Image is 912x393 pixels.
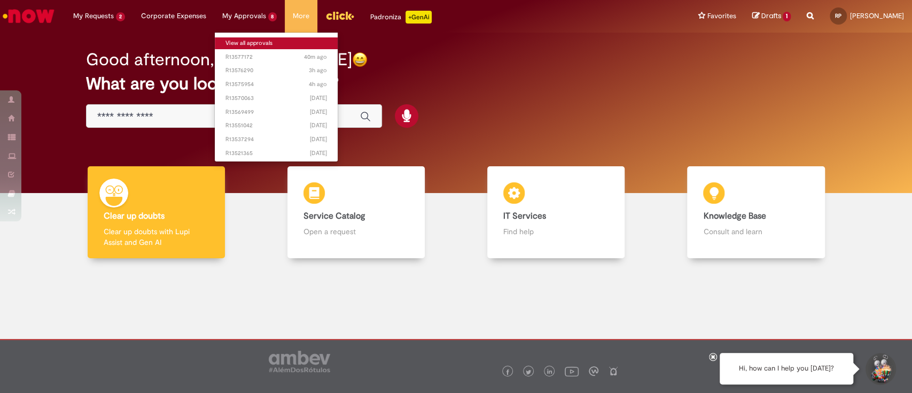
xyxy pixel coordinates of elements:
span: My Requests [73,11,114,21]
a: IT Services Find help [456,166,656,259]
span: [DATE] [310,108,327,116]
a: Drafts [752,11,791,21]
a: Open R13570063 : [215,93,338,104]
span: R13576290 [225,66,328,75]
span: Corporate Expenses [141,11,206,21]
span: R13577172 [225,53,328,61]
span: RP [835,12,841,19]
b: Knowledge Base [703,211,766,221]
img: logo_footer_workplace.png [589,366,598,376]
a: Knowledge Base Consult and learn [656,166,856,259]
time: 29/09/2025 11:42:21 [309,66,327,74]
span: R13521365 [225,149,328,158]
h2: What are you looking for [DATE]? [86,74,826,93]
span: [PERSON_NAME] [850,11,904,20]
img: click_logo_yellow_360x200.png [325,7,354,24]
time: 15/09/2025 17:46:01 [310,135,327,143]
img: logo_footer_youtube.png [565,364,579,378]
b: IT Services [503,211,546,221]
img: logo_footer_facebook.png [505,369,510,375]
time: 29/09/2025 11:02:27 [309,80,327,88]
time: 11/09/2025 11:29:19 [310,149,327,157]
b: Clear up doubts [104,211,165,221]
img: logo_footer_ambev_rotulo_gray.png [269,351,330,372]
span: 2 [116,12,125,21]
time: 19/09/2025 14:46:41 [310,121,327,129]
a: Open R13551042 : [215,120,338,132]
time: 29/09/2025 14:16:46 [304,53,327,61]
a: Clear up doubts Clear up doubts with Lupi Assist and Gen AI [56,166,256,259]
img: happy-face.png [352,52,368,67]
ul: My Approvals [214,32,339,162]
time: 26/09/2025 09:49:57 [310,108,327,116]
p: +GenAi [406,11,432,24]
span: 3h ago [309,66,327,74]
img: logo_footer_naosei.png [609,366,618,376]
p: Open a request [303,226,409,237]
span: Drafts [761,11,781,21]
span: 8 [268,12,277,21]
span: R13570063 [225,94,328,103]
a: Open R13577172 : [215,51,338,63]
img: ServiceNow [1,5,56,27]
span: 4h ago [309,80,327,88]
p: Find help [503,226,609,237]
a: Service Catalog Open a request [256,166,456,259]
span: R13575954 [225,80,328,89]
span: R13537294 [225,135,328,144]
span: [DATE] [310,149,327,157]
img: logo_footer_twitter.png [526,369,531,375]
img: logo_footer_linkedin.png [547,369,552,375]
a: Open R13537294 : [215,134,338,145]
p: Consult and learn [703,226,808,237]
h2: Good afternoon, [PERSON_NAME] [86,50,352,69]
div: Hi, how can I help you [DATE]? [720,353,853,384]
a: Open R13576290 : [215,65,338,76]
span: [DATE] [310,121,327,129]
a: Open R13521365 : [215,148,338,159]
span: More [293,11,309,21]
span: R13569499 [225,108,328,117]
span: My Approvals [222,11,266,21]
span: 40m ago [304,53,327,61]
span: [DATE] [310,94,327,102]
time: 26/09/2025 11:19:17 [310,94,327,102]
a: Open R13575954 : [215,79,338,90]
a: Open R13569499 : [215,106,338,118]
span: Favorites [707,11,736,21]
b: Service Catalog [303,211,365,221]
p: Clear up doubts with Lupi Assist and Gen AI [104,226,209,248]
span: 1 [783,12,791,21]
span: [DATE] [310,135,327,143]
span: R13551042 [225,121,328,130]
div: Padroniza [370,11,432,24]
button: Start Support Conversation [864,353,896,385]
a: View all approvals [215,37,338,49]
